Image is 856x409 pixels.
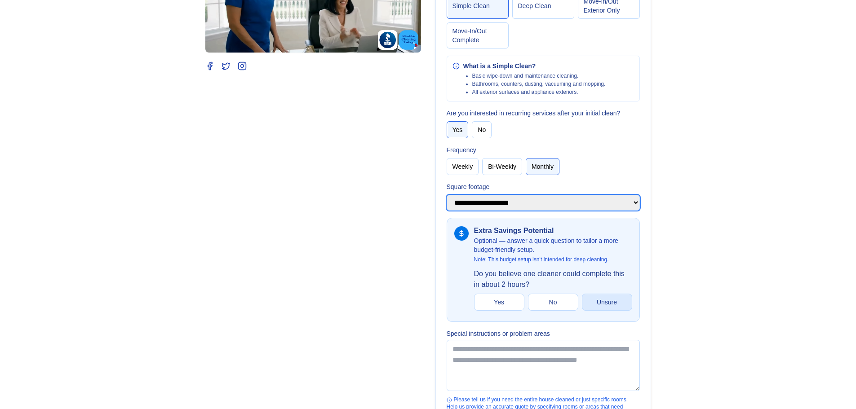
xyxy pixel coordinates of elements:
[474,268,632,290] label: Do you believe one cleaner could complete this in about 2 hours?
[238,62,247,70] a: Instagram
[222,62,231,70] a: Twitter
[472,88,606,96] li: All exterior surfaces and appliance exteriors.
[447,109,640,118] label: Are you interested in recurring services after your initial clean?
[526,158,559,175] button: Monthly
[447,22,509,48] button: Move‑In/Out Complete
[447,145,640,154] label: Frequency
[472,121,492,138] button: No
[447,121,469,138] button: Yes
[474,225,632,236] h4: Extra Savings Potential
[474,236,632,254] p: Optional — answer a quick question to tailor a more budget‑friendly setup.
[447,182,640,191] label: Square footage
[582,294,632,311] button: Unsure
[528,294,578,311] button: No
[447,158,479,175] button: Weekly
[447,329,640,338] label: Special instructions or problem areas
[472,72,606,79] li: Basic wipe‑down and maintenance cleaning.
[474,256,632,263] p: Note: This budget setup isn’t intended for deep cleaning.
[482,158,522,175] button: Bi-Weekly
[205,62,214,70] a: Facebook
[472,80,606,88] li: Bathrooms, counters, dusting, vacuuming and mopping.
[463,62,606,70] div: What is a Simple Clean?
[474,294,524,311] button: Yes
